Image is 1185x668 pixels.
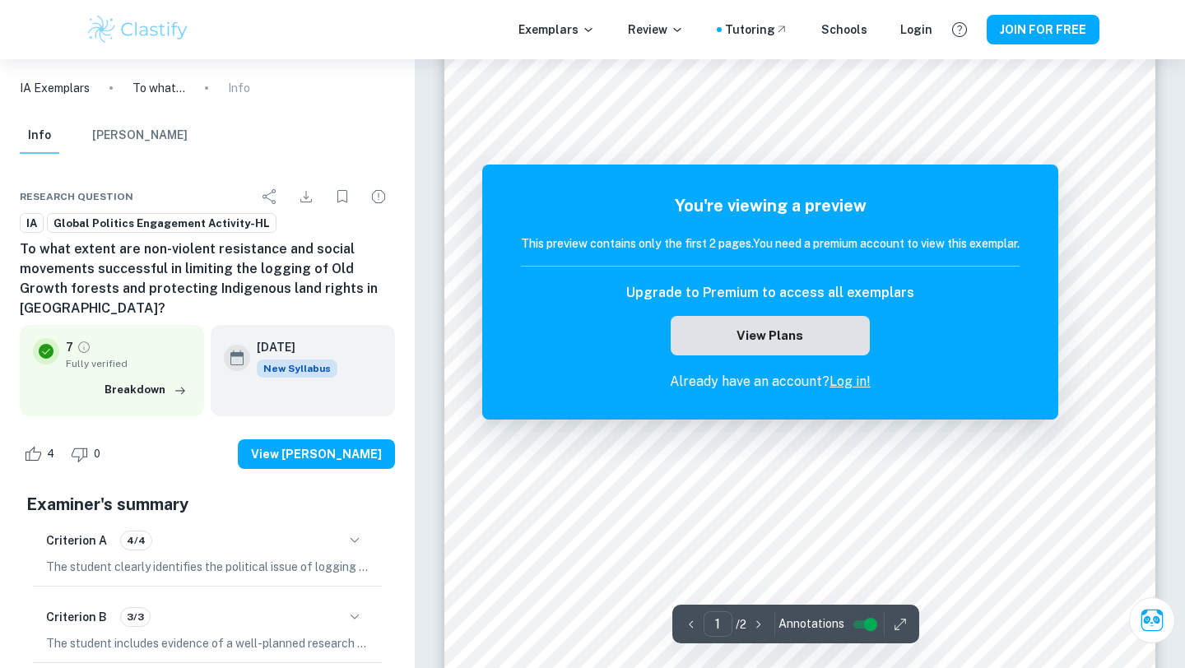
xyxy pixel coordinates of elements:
span: Global Politics Engagement Activity-HL [48,216,276,232]
p: Review [628,21,684,39]
span: Annotations [778,615,844,633]
span: Fully verified [66,356,191,371]
p: Exemplars [518,21,595,39]
img: Clastify logo [86,13,190,46]
button: View Plans [671,316,870,355]
button: View [PERSON_NAME] [238,439,395,469]
div: Report issue [362,180,395,213]
h6: Criterion A [46,531,107,550]
div: Bookmark [326,180,359,213]
button: [PERSON_NAME] [92,118,188,154]
a: Tutoring [725,21,788,39]
span: 4 [38,446,63,462]
button: Info [20,118,59,154]
h6: Criterion B [46,608,107,626]
div: Like [20,441,63,467]
button: Help and Feedback [946,16,974,44]
span: IA [21,216,43,232]
span: 0 [85,446,109,462]
a: Login [900,21,932,39]
button: Breakdown [100,378,191,402]
h6: [DATE] [257,338,324,356]
a: IA [20,213,44,234]
h6: This preview contains only the first 2 pages. You need a premium account to view this exemplar. [521,234,1020,253]
a: Grade fully verified [77,340,91,355]
p: To what extent are non-violent resistance and social movements successful in limiting the logging... [132,79,185,97]
p: Already have an account? [521,372,1020,392]
div: Dislike [67,441,109,467]
h5: You're viewing a preview [521,193,1020,218]
div: Download [290,180,323,213]
p: The student clearly identifies the political issue of logging old-growth forests and its impact o... [46,558,369,576]
h5: Examiner's summary [26,492,388,517]
a: Log in! [829,373,871,389]
span: 3/3 [121,610,150,624]
div: Starting from the May 2026 session, the Global Politics Engagement Activity requirements have cha... [257,360,337,378]
span: Research question [20,189,133,204]
div: Share [253,180,286,213]
span: 4/4 [121,533,151,548]
a: Schools [821,21,867,39]
h6: Upgrade to Premium to access all exemplars [626,283,914,303]
p: 7 [66,338,73,356]
p: The student includes evidence of a well-planned research approach throughout the [GEOGRAPHIC_DATA... [46,634,369,652]
a: IA Exemplars [20,79,90,97]
a: Global Politics Engagement Activity-HL [47,213,276,234]
p: / 2 [736,615,746,633]
span: New Syllabus [257,360,337,378]
button: Ask Clai [1129,597,1175,643]
h6: To what extent are non-violent resistance and social movements successful in limiting the logging... [20,239,395,318]
p: Info [228,79,250,97]
button: JOIN FOR FREE [987,15,1099,44]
